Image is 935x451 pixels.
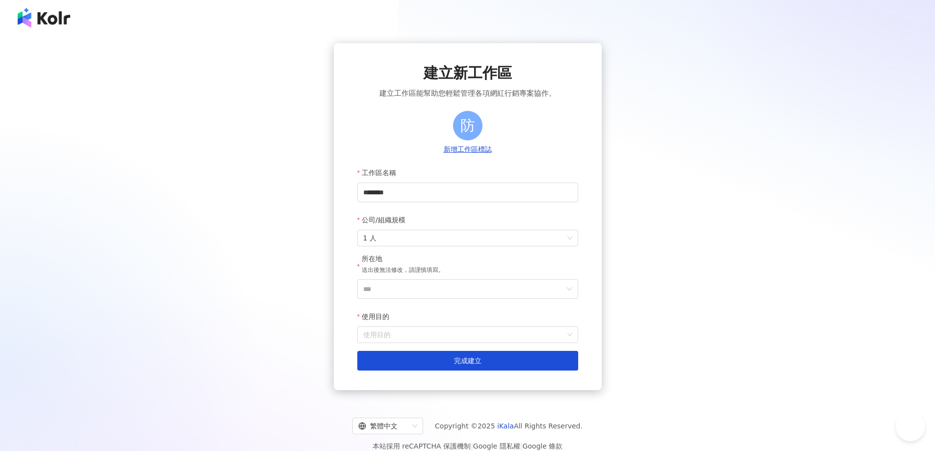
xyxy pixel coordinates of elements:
[357,183,578,202] input: 工作區名稱
[471,442,473,450] span: |
[357,210,413,230] label: 公司/組織規模
[497,422,514,430] a: iKala
[473,442,520,450] a: Google 隱私權
[362,254,444,264] div: 所在地
[522,442,562,450] a: Google 條款
[460,114,475,137] span: 防
[424,63,512,83] span: 建立新工作區
[520,442,523,450] span: |
[566,286,572,292] span: down
[357,307,397,326] label: 使用目的
[362,265,444,275] p: 送出後無法修改，請謹慎填寫。
[363,230,572,246] span: 1 人
[435,420,583,432] span: Copyright © 2025 All Rights Reserved.
[357,163,403,183] label: 工作區名稱
[357,351,578,371] button: 完成建立
[454,357,481,365] span: 完成建立
[379,87,556,99] span: 建立工作區能幫助您輕鬆管理各項網紅行銷專案協作。
[18,8,70,27] img: logo
[358,418,408,434] div: 繁體中文
[896,412,925,441] iframe: Help Scout Beacon - Open
[441,144,495,155] button: 新增工作區標誌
